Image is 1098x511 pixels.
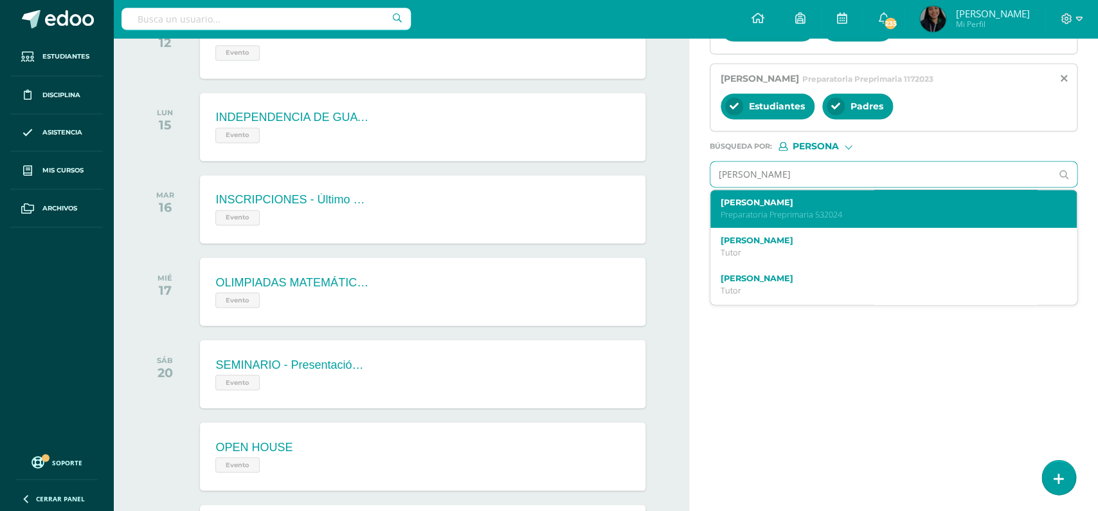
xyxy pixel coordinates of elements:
input: Ej. Mario Galindo [710,162,1051,187]
label: [PERSON_NAME] [721,236,1052,246]
span: Evento [215,210,260,226]
span: Evento [215,128,260,144]
div: 15 [157,118,173,133]
span: Estudiantes [749,101,805,113]
input: Busca un usuario... [122,8,411,30]
div: OPEN HOUSE [215,441,292,454]
div: INSCRIPCIONES - Último día para realizar el proceso de Reinscripción ORDINARIA [215,194,370,207]
label: [PERSON_NAME] [721,274,1052,284]
div: 16 [156,200,174,216]
span: Padres [851,101,883,113]
div: LUN [157,109,173,118]
div: MAR [156,191,174,200]
span: [PERSON_NAME] [955,8,1029,21]
a: Estudiantes [10,39,103,77]
div: SÁB [157,356,173,365]
span: Preparatoria Preprimaria 1172023 [802,75,933,84]
label: [PERSON_NAME] [721,198,1052,208]
span: 235 [883,17,897,31]
span: Evento [215,46,260,61]
div: [object Object] [779,142,875,151]
div: MIÉ [157,274,172,283]
a: Soporte [15,453,98,470]
span: Evento [215,458,260,473]
span: Mis cursos [42,165,84,176]
span: Persona [793,144,839,151]
span: Disciplina [42,90,80,100]
div: SEMINARIO - Presentación a comunidad educativa [215,358,370,372]
a: Mis cursos [10,152,103,190]
span: Estudiantes [42,52,89,62]
span: [PERSON_NAME] [721,73,799,85]
img: 05b0c392cdf5122faff8de1dd3fa3244.png [920,6,946,32]
a: Asistencia [10,115,103,153]
span: Evento [215,375,260,391]
span: Búsqueda por : [710,144,772,151]
span: Evento [215,293,260,308]
div: OLIMPIADAS MATEMÁTICAS - Segunda Ronda [215,276,370,290]
div: 17 [157,283,172,298]
span: Soporte [52,458,82,467]
a: Disciplina [10,77,103,115]
p: Tutor [721,286,1052,297]
span: Cerrar panel [36,494,85,503]
div: 20 [157,365,173,380]
p: Preparatoria Preprimaria 532024 [721,210,1052,221]
p: Tutor [721,248,1052,259]
a: Archivos [10,190,103,228]
span: Archivos [42,203,77,214]
span: Mi Perfil [955,19,1029,30]
div: 12 [159,35,172,51]
div: INDEPENDENCIA DE GUATEMALA - Asueto [215,111,370,125]
span: Asistencia [42,127,82,138]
